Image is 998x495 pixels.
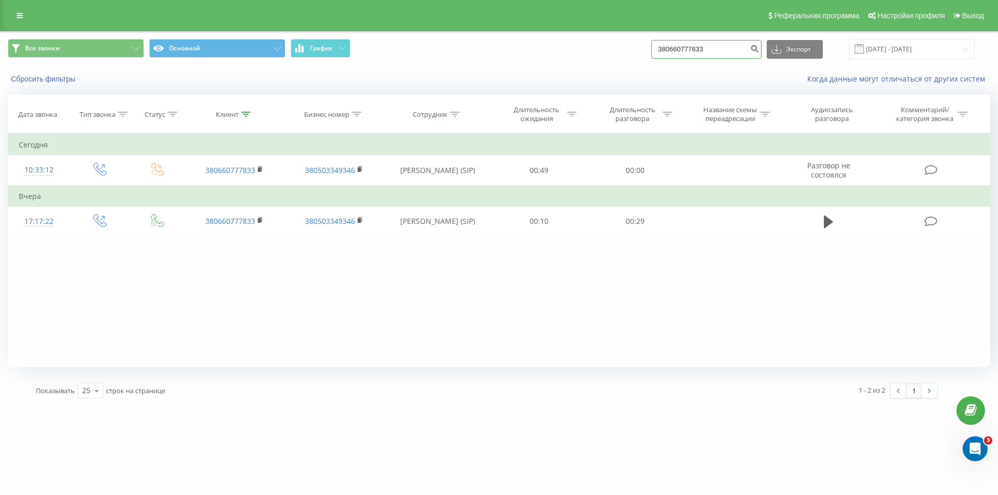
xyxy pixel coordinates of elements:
[587,155,682,186] td: 00:00
[36,386,75,395] span: Показывать
[605,105,660,123] div: Длительность разговора
[877,11,945,20] span: Настройки профиля
[384,155,491,186] td: [PERSON_NAME] (SIP)
[310,45,333,52] span: График
[767,40,823,59] button: Экспорт
[216,110,239,119] div: Клиент
[149,39,285,58] button: Основной
[145,110,165,119] div: Статус
[413,110,448,119] div: Сотрудник
[384,206,491,236] td: [PERSON_NAME] (SIP)
[305,165,355,175] a: 380503349346
[291,39,350,58] button: График
[491,206,587,236] td: 00:10
[82,385,90,396] div: 25
[702,105,758,123] div: Название схемы переадресации
[106,386,165,395] span: строк на странице
[895,105,955,123] div: Комментарий/категория звонка
[18,110,57,119] div: Дата звонка
[859,385,885,395] div: 1 - 2 из 2
[80,110,115,119] div: Тип звонка
[305,216,355,226] a: 380503349346
[8,39,144,58] button: Все звонки
[651,40,761,59] input: Поиск по номеру
[8,135,990,155] td: Сегодня
[509,105,564,123] div: Длительность ожидания
[25,44,60,52] span: Все звонки
[984,436,992,445] span: 3
[774,11,859,20] span: Реферальная программа
[19,211,59,232] div: 17:17:22
[807,160,850,180] span: Разговор не состоялся
[906,383,922,398] a: 1
[19,160,59,180] div: 10:33:12
[205,165,255,175] a: 380660777833
[798,105,866,123] div: Аудиозапись разговора
[963,436,988,461] iframe: Intercom live chat
[304,110,349,119] div: Бизнес номер
[962,11,984,20] span: Выход
[205,216,255,226] a: 380660777833
[8,186,990,207] td: Вчера
[491,155,587,186] td: 00:49
[807,74,990,84] a: Когда данные могут отличаться от других систем
[587,206,682,236] td: 00:29
[8,74,81,84] button: Сбросить фильтры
